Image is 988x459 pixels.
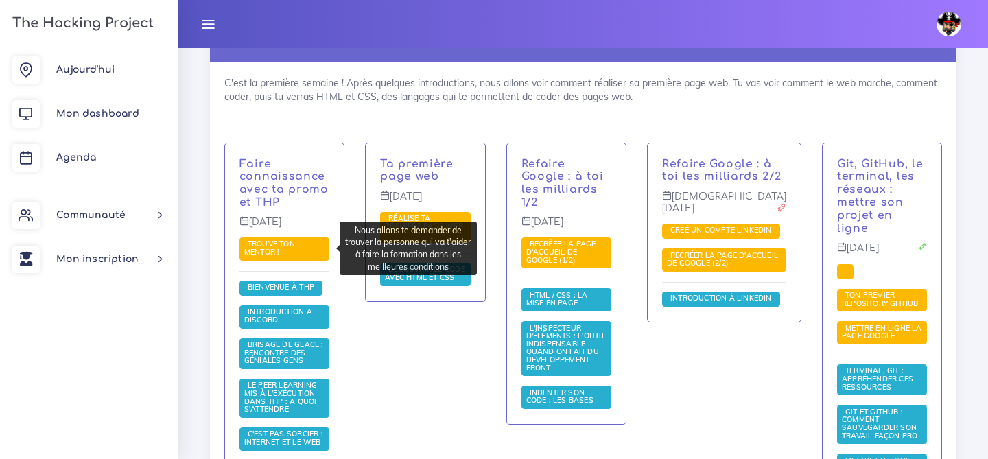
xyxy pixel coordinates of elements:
span: Le Peer learning mis à l'exécution dans THP : à quoi s'attendre [244,380,317,414]
p: Refaire Google : à toi les milliards 2/2 [662,158,786,184]
p: [DATE] [521,216,611,238]
a: Le Peer learning mis à l'exécution dans THP : à quoi s'attendre [244,381,317,414]
span: Bienvenue à THP [244,282,318,292]
a: Recréer la page d'accueil de Google (1/2) [526,239,596,265]
a: Bienvenue à THP [244,283,318,292]
a: L'inspecteur d'éléments : l'outil indispensable quand on fait du développement front [526,323,606,373]
p: [DATE] [239,216,329,238]
p: Git, GitHub, le terminal, les réseaux : mettre son projet en ligne [837,158,927,235]
span: Ton premier repository GitHub [842,290,922,308]
span: Brisage de glace : rencontre des géniales gens [244,340,324,365]
span: Recréer la page d'accueil de Google (2/2) [667,250,778,268]
p: [DATE] [380,191,470,213]
span: Mon dashboard [56,108,139,119]
a: Indenter son code : les bases [526,388,597,406]
span: Agenda [56,152,96,163]
span: Terminal, Git : appréhender ces ressources [842,366,913,391]
span: Réalise ta première page web ! [385,213,463,239]
span: Introduction à LinkedIn [667,293,775,303]
a: Trouve ton mentor ! [244,239,295,257]
span: Introduction à Discord [244,307,312,325]
a: Introduction à Discord [244,307,312,325]
span: Mettre en ligne la page Google [842,323,922,341]
a: Faire connaissance avec ta promo et THP [239,158,329,209]
img: avatar [937,12,961,36]
a: C'est pas sorcier : internet et le web [244,429,325,447]
span: Découvrir le code avec HTML et CSS [385,264,465,282]
p: [DATE] [837,242,927,264]
span: Indenter son code : les bases [526,388,597,405]
p: [DEMOGRAPHIC_DATA][DATE] [662,191,786,224]
span: Créé un compte LinkedIn [667,225,775,235]
a: Refaire Google : à toi les milliards 1/2 [521,158,604,209]
span: Aujourd'hui [56,64,115,75]
a: Réalise ta première page web ! [385,214,463,239]
span: HTML / CSS : la mise en page [526,290,588,308]
a: Ta première page web [380,158,454,183]
span: Git et GitHub : comment sauvegarder son travail façon pro [842,407,921,440]
a: HTML / CSS : la mise en page [526,291,588,309]
span: Communauté [56,210,126,220]
h3: The Hacking Project [8,16,154,31]
div: Nous allons te demander de trouver la personne qui va t'aider à faire la formation dans les meill... [340,222,477,275]
span: Recréer la page d'accueil de Google (1/2) [526,239,596,264]
span: Mon inscription [56,254,139,264]
a: Brisage de glace : rencontre des géniales gens [244,340,324,366]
